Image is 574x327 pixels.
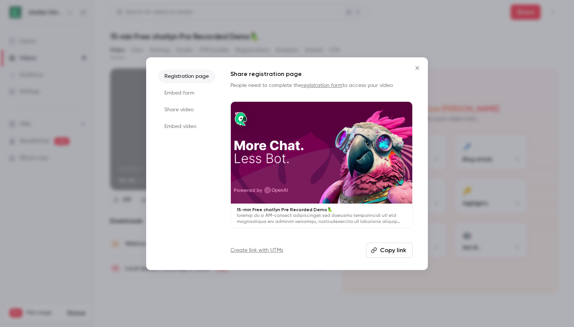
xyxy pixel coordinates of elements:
a: registration form [301,83,342,88]
li: Embed video [158,120,215,133]
li: Embed form [158,86,215,100]
h1: Share registration page [230,70,413,79]
li: Share video [158,103,215,117]
a: Create link with UTMs [230,246,283,254]
p: 15-min Free chatlyn Pre Recorded Demo🦜 [237,207,406,213]
button: Close [410,60,425,76]
li: Registration page [158,70,215,83]
a: 15-min Free chatlyn Pre Recorded Demo🦜loremip do si AM-consect adipiscingeli sed doeiusmo tempori... [230,101,413,229]
p: People need to complete the to access your video [230,82,413,89]
button: Copy link [366,243,413,258]
p: loremip do si AM-consect adipiscingeli sed doeiusmo temporincidi utl etd magnaaliqua eni adminim ... [237,213,406,225]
